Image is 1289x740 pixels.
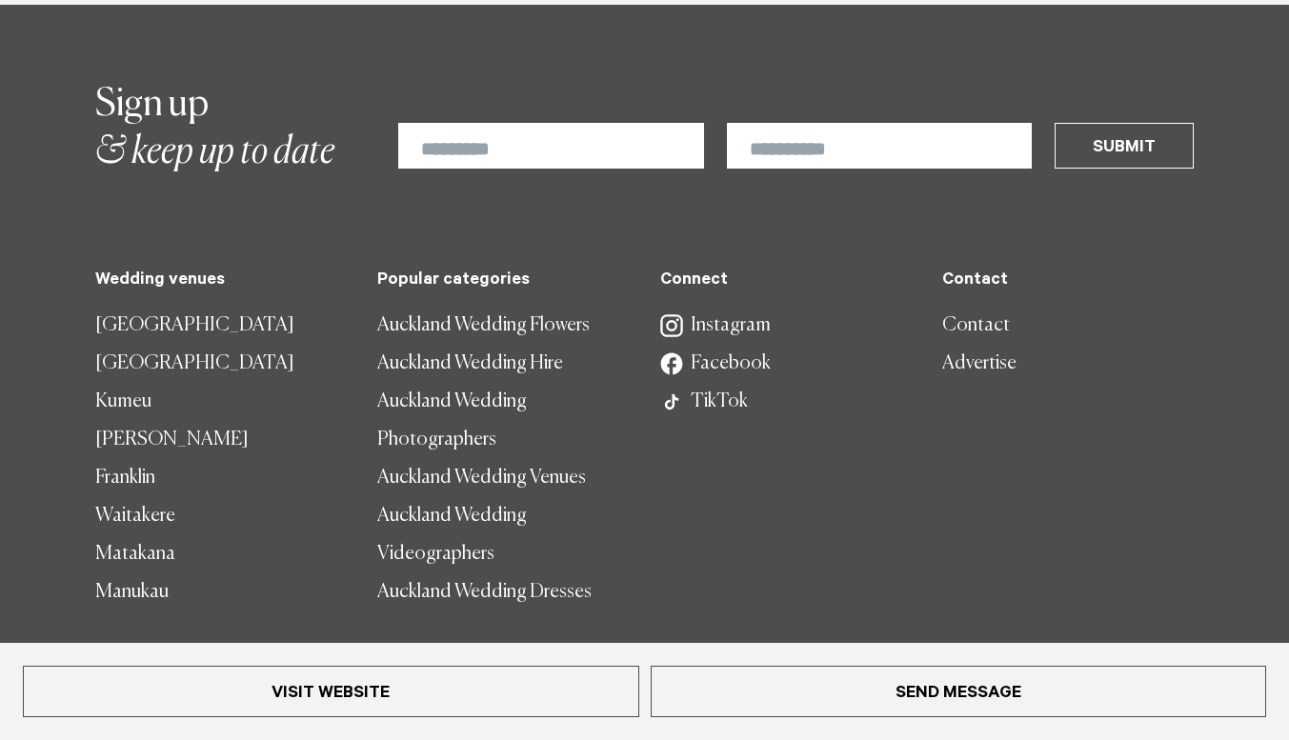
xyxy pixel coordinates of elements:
a: Instagram [660,307,912,345]
a: [GEOGRAPHIC_DATA] [95,307,347,345]
h5: Wedding venues [95,271,347,291]
a: Auckland Wedding Photographers [377,383,629,459]
span: Sign up [95,86,209,124]
h5: Popular categories [377,271,629,291]
a: Matakana [95,535,347,573]
h5: Contact [942,271,1194,291]
a: Waitakere [95,497,347,535]
a: Auckland Wedding Videographers [377,497,629,573]
a: Manukau [95,573,347,611]
a: [PERSON_NAME] [95,421,347,459]
a: [GEOGRAPHIC_DATA] [95,345,347,383]
a: Contact [942,307,1194,345]
a: Auckland Wedding Dresses [377,573,629,611]
a: Advertise [942,345,1194,383]
a: Auckland Wedding Flowers [377,307,629,345]
h5: Connect [660,271,912,291]
a: TikTok [660,383,912,421]
a: Kumeu [95,383,347,421]
button: Submit [1055,123,1194,169]
a: Send Message [651,666,1267,717]
a: Visit Website [23,666,639,717]
h2: & keep up to date [95,81,334,176]
a: Auckland Wedding Venues [377,459,629,497]
a: Auckland Wedding Hire [377,345,629,383]
a: Facebook [660,345,912,383]
a: Franklin [95,459,347,497]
